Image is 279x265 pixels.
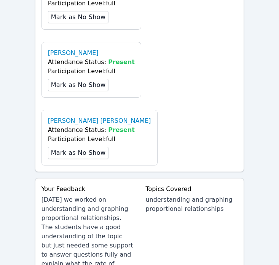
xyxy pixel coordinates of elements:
button: Mark as No Show [48,79,109,91]
div: understanding and graphing proportional relationships [146,195,238,214]
a: [PERSON_NAME] [PERSON_NAME] [48,116,151,125]
div: Topics Covered [146,185,238,194]
a: [PERSON_NAME] [48,48,99,58]
button: Mark as No Show [48,147,109,159]
div: Attendance Status: [48,58,135,67]
div: Participation Level: full [48,67,135,76]
button: Mark as No Show [48,11,109,23]
div: Your Feedback [41,185,134,194]
div: Attendance Status: [48,125,151,135]
span: Present [108,58,135,66]
div: Participation Level: full [48,135,151,144]
span: Present [108,126,135,133]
